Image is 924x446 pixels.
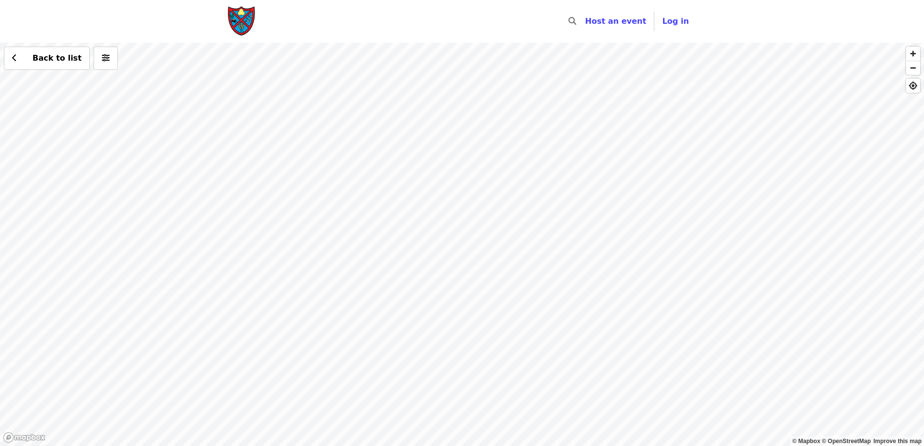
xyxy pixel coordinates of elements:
button: Find My Location [906,79,920,93]
button: Zoom In [906,47,920,61]
i: chevron-left icon [12,53,17,63]
a: Map feedback [874,438,922,445]
img: Society of St. Andrew - Home [227,6,257,37]
a: OpenStreetMap [822,438,871,445]
span: Log in [662,17,689,26]
input: Search [582,10,590,33]
button: Back to list [4,47,90,70]
button: Zoom Out [906,61,920,75]
a: Mapbox logo [3,432,46,443]
button: Log in [654,12,697,31]
a: Mapbox [793,438,821,445]
a: Host an event [585,17,646,26]
i: search icon [568,17,576,26]
span: Back to list [32,53,81,63]
button: More filters (0 selected) [94,47,118,70]
i: sliders-h icon [102,53,110,63]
